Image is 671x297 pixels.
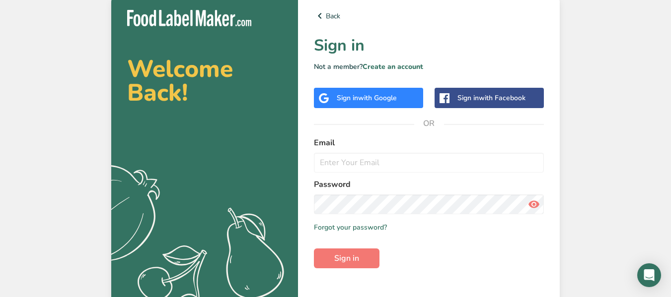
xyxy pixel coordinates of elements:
button: Sign in [314,248,379,268]
label: Password [314,178,544,190]
span: Sign in [334,252,359,264]
h1: Sign in [314,34,544,58]
a: Forgot your password? [314,222,387,233]
img: Food Label Maker [127,10,251,26]
label: Email [314,137,544,149]
h2: Welcome Back! [127,57,282,105]
p: Not a member? [314,61,544,72]
span: with Facebook [479,93,525,103]
div: Open Intercom Messenger [637,263,661,287]
span: OR [414,109,444,138]
span: with Google [358,93,397,103]
div: Sign in [337,93,397,103]
input: Enter Your Email [314,153,544,173]
a: Back [314,10,544,22]
a: Create an account [363,62,423,71]
div: Sign in [457,93,525,103]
